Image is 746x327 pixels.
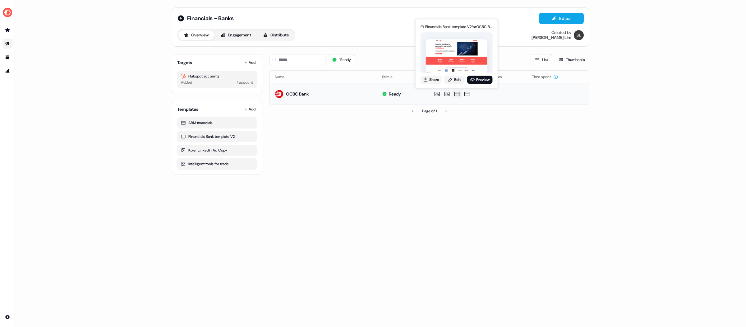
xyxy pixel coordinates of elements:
a: Go to templates [2,52,12,62]
button: Visitors [489,71,509,82]
div: Page 1 of 1 [422,108,437,114]
div: Hubspot accounts [181,73,253,79]
button: Add [243,105,257,114]
button: Overview [178,30,214,40]
div: [PERSON_NAME] Lim [532,35,571,40]
a: Go to integrations [2,312,12,322]
div: Templates [177,106,198,112]
button: Status [382,71,400,82]
a: Go to prospects [2,25,12,35]
div: Intelligent tools for trade [181,161,253,167]
button: Time spent [532,71,558,82]
button: Thumbnails [555,54,589,65]
div: OCBC Bank [286,91,309,97]
a: Editor [539,16,584,22]
button: Add [243,58,257,67]
span: Financials - Banks [187,15,234,22]
div: Financials Bank template V2 for OCBC Bank [425,24,493,30]
button: Engagement [215,30,256,40]
button: Name [275,71,292,82]
div: Kpler LinkedIn Ad Copy [181,147,253,153]
div: ABM financials [181,120,253,126]
button: List [531,54,552,65]
div: Targets [177,59,192,66]
button: 1Ready [328,54,355,65]
a: Edit [444,76,465,84]
div: Financials Bank template V2 [181,133,253,140]
button: Editor [539,13,584,24]
div: Added [181,79,192,86]
div: 1 account [237,79,253,86]
a: Go to attribution [2,66,12,76]
a: Preview [467,76,493,84]
img: asset preview [426,39,487,74]
div: Created by [551,30,571,35]
button: Share [421,76,442,84]
a: Go to outbound experience [2,39,12,49]
img: Shi Jia [574,30,584,40]
div: Ready [389,91,401,97]
button: Distribute [258,30,294,40]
